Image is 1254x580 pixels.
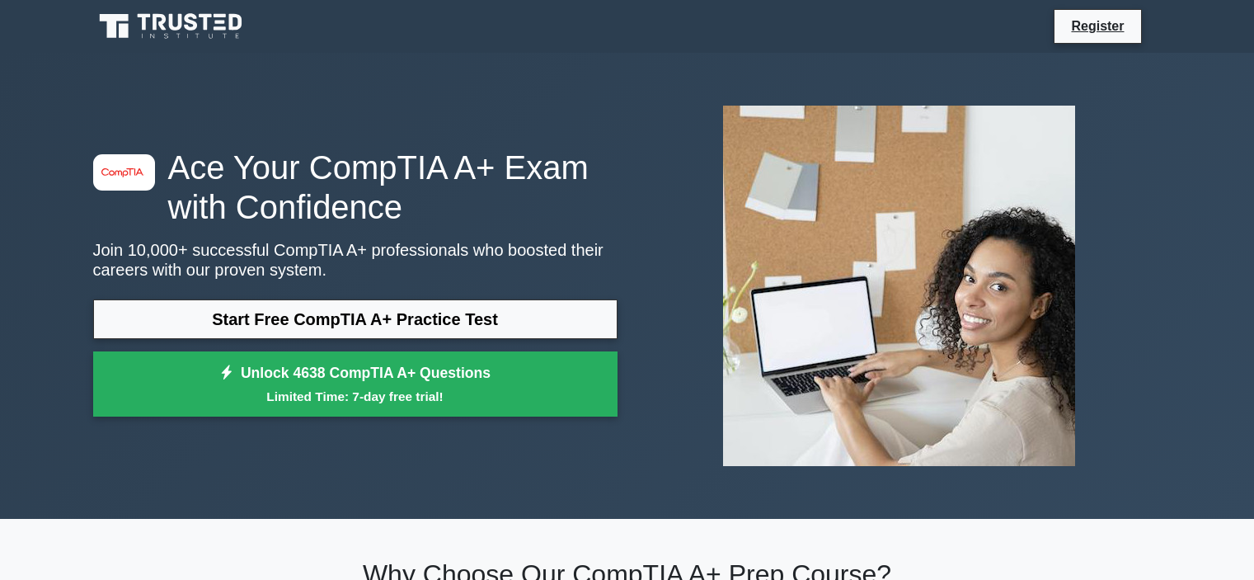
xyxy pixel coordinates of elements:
[93,299,618,339] a: Start Free CompTIA A+ Practice Test
[93,351,618,417] a: Unlock 4638 CompTIA A+ QuestionsLimited Time: 7-day free trial!
[114,387,597,406] small: Limited Time: 7-day free trial!
[93,148,618,227] h1: Ace Your CompTIA A+ Exam with Confidence
[93,240,618,280] p: Join 10,000+ successful CompTIA A+ professionals who boosted their careers with our proven system.
[1061,16,1134,36] a: Register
